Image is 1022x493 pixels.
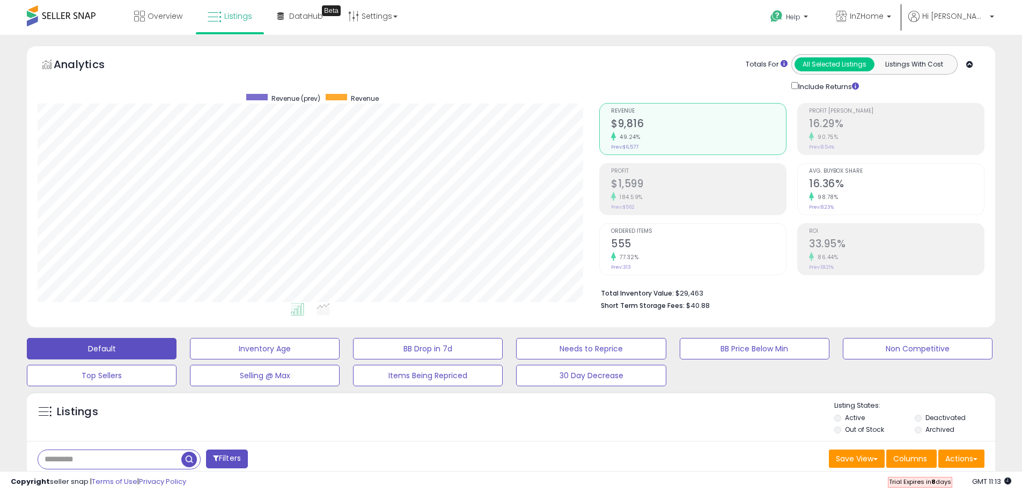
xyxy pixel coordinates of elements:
[616,193,643,201] small: 184.59%
[92,476,137,487] a: Terms of Use
[809,168,984,174] span: Avg. Buybox Share
[931,477,936,486] b: 8
[516,365,666,386] button: 30 Day Decrease
[925,413,966,422] label: Deactivated
[834,401,995,411] p: Listing States:
[206,450,248,468] button: Filters
[351,94,379,103] span: Revenue
[686,300,710,311] span: $40.88
[611,204,635,210] small: Prev: $562
[611,168,786,174] span: Profit
[843,338,992,359] button: Non Competitive
[809,108,984,114] span: Profit [PERSON_NAME]
[148,11,182,21] span: Overview
[322,5,341,16] div: Tooltip anchor
[809,229,984,234] span: ROI
[809,204,834,210] small: Prev: 8.23%
[809,144,834,150] small: Prev: 8.54%
[616,133,640,141] small: 49.24%
[11,476,50,487] strong: Copyright
[611,144,638,150] small: Prev: $6,577
[611,229,786,234] span: Ordered Items
[922,11,987,21] span: Hi [PERSON_NAME]
[770,10,783,23] i: Get Help
[190,365,340,386] button: Selling @ Max
[601,301,685,310] b: Short Term Storage Fees:
[601,286,976,299] li: $29,463
[893,453,927,464] span: Columns
[11,477,186,487] div: seller snap | |
[845,413,865,422] label: Active
[271,94,320,103] span: Revenue (prev)
[972,476,1011,487] span: 2025-08-15 11:13 GMT
[57,404,98,420] h5: Listings
[611,264,631,270] small: Prev: 313
[829,450,885,468] button: Save View
[680,338,829,359] button: BB Price Below Min
[908,11,994,35] a: Hi [PERSON_NAME]
[27,338,177,359] button: Default
[27,365,177,386] button: Top Sellers
[611,178,786,192] h2: $1,599
[54,57,126,75] h5: Analytics
[814,133,838,141] small: 90.75%
[353,365,503,386] button: Items Being Repriced
[353,338,503,359] button: BB Drop in 7d
[616,253,638,261] small: 77.32%
[874,57,954,71] button: Listings With Cost
[601,289,674,298] b: Total Inventory Value:
[611,108,786,114] span: Revenue
[809,264,834,270] small: Prev: 18.21%
[850,11,884,21] span: InZHome
[889,477,951,486] span: Trial Expires in days
[746,60,788,70] div: Totals For
[224,11,252,21] span: Listings
[516,338,666,359] button: Needs to Reprice
[886,450,937,468] button: Columns
[814,253,838,261] small: 86.44%
[762,2,819,35] a: Help
[809,117,984,132] h2: 16.29%
[925,425,954,434] label: Archived
[190,338,340,359] button: Inventory Age
[809,178,984,192] h2: 16.36%
[611,238,786,252] h2: 555
[938,450,984,468] button: Actions
[611,117,786,132] h2: $9,816
[809,238,984,252] h2: 33.95%
[289,11,323,21] span: DataHub
[795,57,874,71] button: All Selected Listings
[783,80,872,92] div: Include Returns
[786,12,800,21] span: Help
[845,425,884,434] label: Out of Stock
[139,476,186,487] a: Privacy Policy
[814,193,838,201] small: 98.78%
